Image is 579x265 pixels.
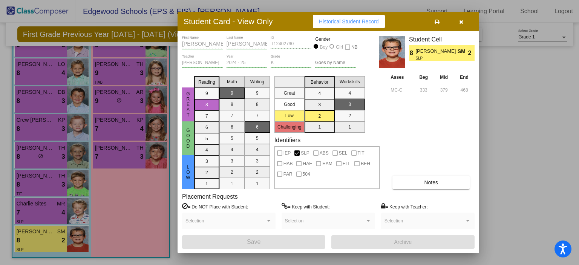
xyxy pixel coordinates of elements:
span: HAM [322,159,332,168]
span: Notes [424,179,438,185]
div: Boy [320,44,328,51]
span: ABS [320,149,329,158]
button: Archive [331,235,475,249]
mat-label: Gender [315,36,356,43]
span: IEP [283,149,291,158]
div: Girl [335,44,343,51]
span: SLP [301,149,309,158]
span: Great [185,91,191,118]
button: Notes [392,176,470,189]
input: goes by name [315,60,356,66]
span: HAB [283,159,293,168]
label: = Do NOT Place with Student: [182,203,248,210]
input: Enter ID [271,41,311,47]
input: grade [271,60,311,66]
span: 8 [409,49,415,58]
span: Save [247,239,260,245]
span: SM [458,47,468,55]
span: 2 [468,49,475,58]
label: = Keep with Teacher: [381,203,428,210]
label: Identifiers [274,136,300,144]
label: Placement Requests [182,193,238,200]
button: Historical Student Record [313,15,385,28]
span: TIT [358,149,365,158]
th: Beg [413,73,434,81]
th: Asses [389,73,413,81]
span: SEL [339,149,348,158]
span: Historical Student Record [319,18,379,25]
input: assessment [391,84,411,96]
span: 504 [303,170,310,179]
label: = Keep with Student: [282,203,330,210]
span: [PERSON_NAME] [415,47,457,55]
th: Mid [434,73,454,81]
th: End [454,73,475,81]
span: ELL [343,159,351,168]
span: PAR [283,170,293,179]
h3: Student Card - View Only [184,17,273,26]
span: Archive [394,239,412,245]
span: NB [351,43,358,52]
h3: Student Cell [409,36,475,43]
span: Good [185,128,191,149]
input: year [227,60,267,66]
input: teacher [182,60,223,66]
span: BEH [361,159,370,168]
button: Save [182,235,325,249]
span: SLP [415,55,452,61]
span: HAE [303,159,312,168]
span: Low [185,164,191,180]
